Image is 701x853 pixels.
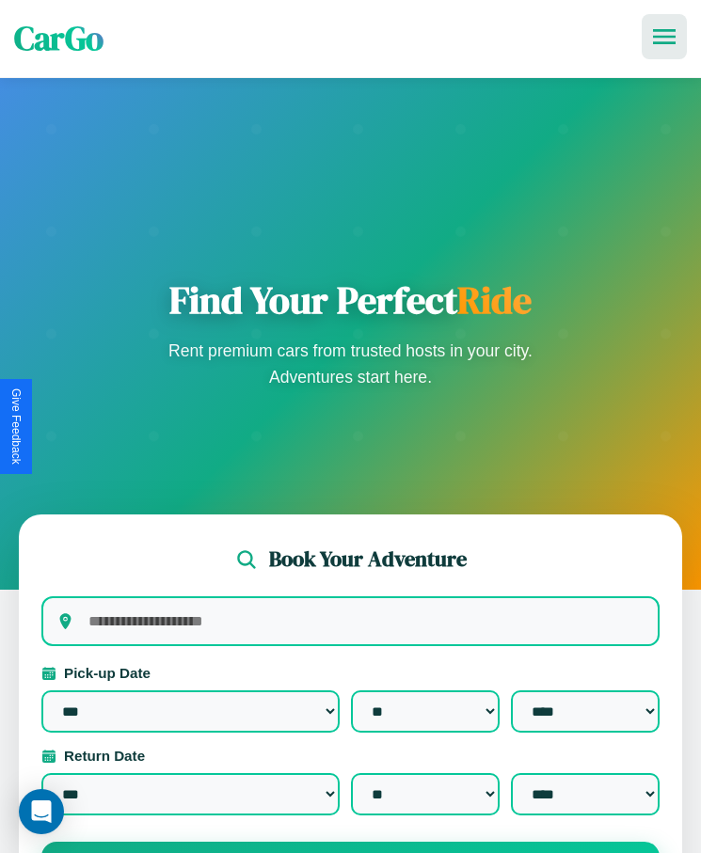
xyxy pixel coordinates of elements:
div: Open Intercom Messenger [19,789,64,834]
span: CarGo [14,16,104,61]
div: Give Feedback [9,388,23,465]
h2: Book Your Adventure [269,545,467,574]
span: Ride [457,275,532,325]
label: Return Date [41,748,660,764]
label: Pick-up Date [41,665,660,681]
p: Rent premium cars from trusted hosts in your city. Adventures start here. [163,338,539,390]
h1: Find Your Perfect [163,277,539,323]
